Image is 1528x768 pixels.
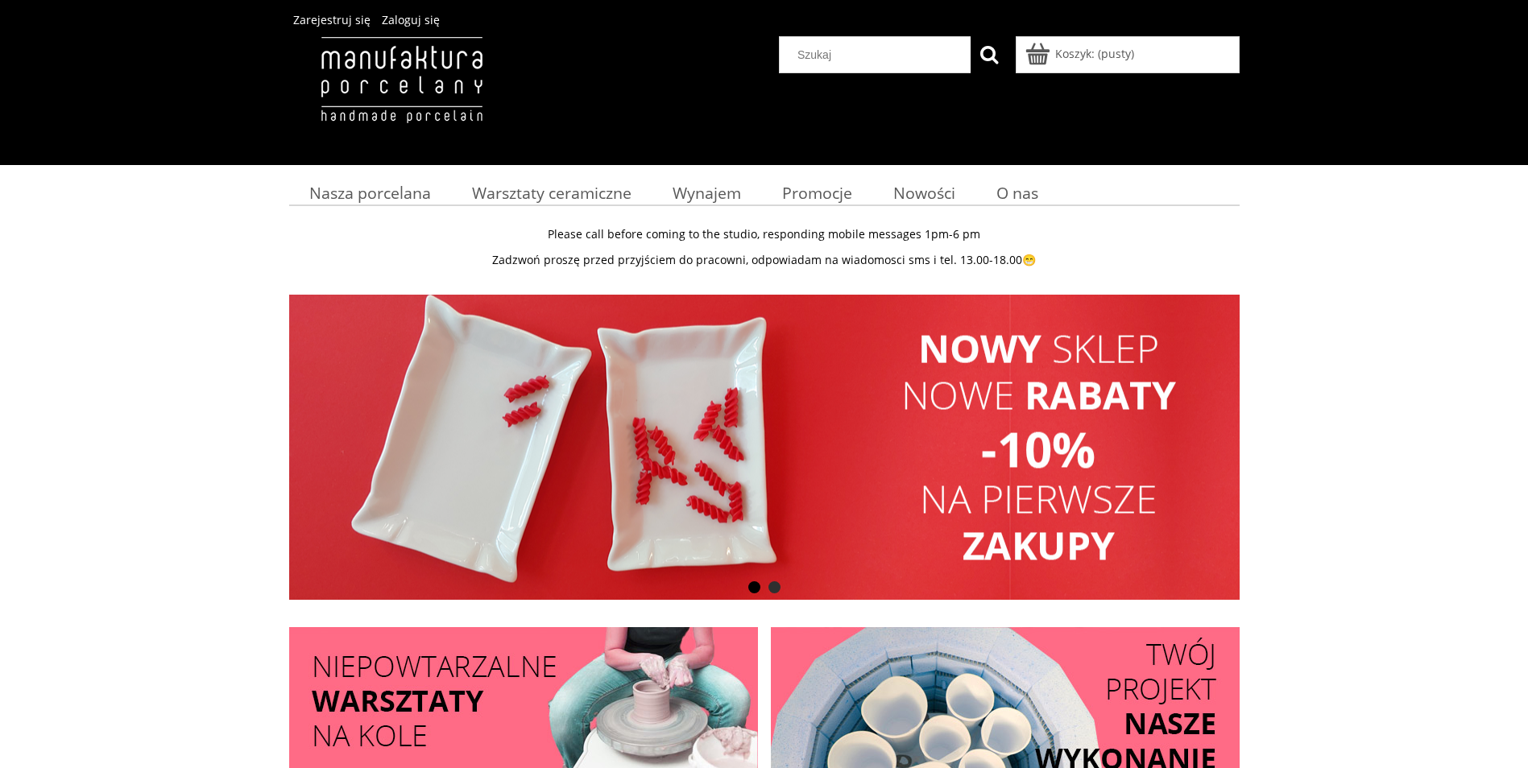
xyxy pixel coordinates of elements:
img: Manufaktura Porcelany [289,36,514,157]
a: Zarejestruj się [293,12,371,27]
a: Wynajem [652,177,761,209]
span: Promocje [782,182,852,204]
p: Please call before coming to the studio, responding mobile messages 1pm-6 pm [289,227,1240,242]
a: O nas [975,177,1058,209]
span: Warsztaty ceramiczne [472,182,631,204]
input: Szukaj w sklepie [785,37,971,72]
a: Warsztaty ceramiczne [451,177,652,209]
span: Nasza porcelana [309,182,431,204]
span: Nowości [893,182,955,204]
p: Zadzwoń proszę przed przyjściem do pracowni, odpowiadam na wiadomosci sms i tel. 13.00-18.00😁 [289,253,1240,267]
a: Promocje [761,177,872,209]
button: Szukaj [971,36,1008,73]
b: (pusty) [1098,46,1134,61]
a: Nasza porcelana [289,177,452,209]
a: Nowości [872,177,975,209]
span: Wynajem [673,182,741,204]
a: Zaloguj się [382,12,440,27]
span: Koszyk: [1055,46,1095,61]
a: Produkty w koszyku 0. Przejdź do koszyka [1028,46,1134,61]
span: O nas [996,182,1038,204]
